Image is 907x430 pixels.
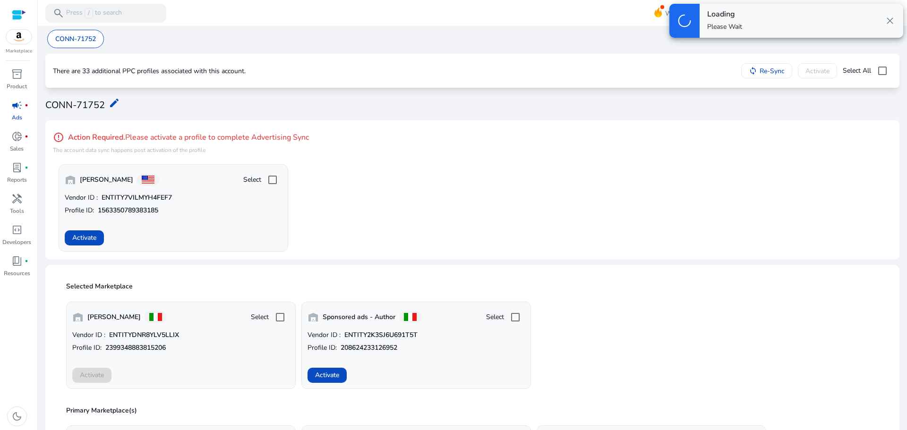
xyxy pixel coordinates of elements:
[11,193,23,204] span: handyman
[109,330,179,340] b: ENTITYDNR8YLV5LLIX
[12,113,22,122] p: Ads
[72,233,96,243] span: Activate
[741,63,792,78] button: Re-Sync
[11,162,23,173] span: lab_profile
[7,176,27,184] p: Reports
[7,82,27,91] p: Product
[707,22,742,32] p: Please Wait
[11,100,23,111] span: campaign
[25,259,28,263] span: fiber_manual_record
[55,34,96,44] p: CONN-71752
[80,175,133,185] b: [PERSON_NAME]
[11,131,23,142] span: donut_small
[749,67,757,75] mat-icon: sync
[65,193,98,202] span: Vendor ID :
[102,193,172,202] b: ENTITY7VILMYH4FEF7
[843,66,871,76] span: Select All
[66,8,122,18] p: Press to search
[65,206,94,215] span: Profile ID:
[243,175,261,185] span: Select
[344,330,418,340] b: ENTITY2K3SJ6U691T5T
[72,330,105,340] span: Vendor ID :
[308,330,341,340] span: Vendor ID :
[665,5,702,22] span: What's New
[53,132,64,143] mat-icon: error_outline
[676,12,693,29] span: progress_activity
[53,132,309,143] h4: Please activate a profile to complete Advertising Sync
[53,67,246,76] p: There are 33 additional PPC profiles associated with this account.
[10,207,24,215] p: Tools
[98,206,158,215] b: 1563350789383185
[884,15,896,26] span: close
[65,230,104,245] button: Activate
[109,97,120,109] mat-icon: edit
[2,238,31,246] p: Developers
[25,103,28,107] span: fiber_manual_record
[760,66,785,76] span: Re-Sync
[4,269,30,278] p: Resources
[87,312,141,322] b: [PERSON_NAME]
[53,8,64,19] span: search
[105,343,166,353] b: 2399348883815206
[251,312,269,322] span: Select
[11,68,23,80] span: inventory_2
[308,368,347,383] button: Activate
[25,135,28,138] span: fiber_manual_record
[308,312,319,323] span: warehouse
[323,312,395,322] b: Sponsored ads - Author
[308,343,337,353] span: Profile ID:
[85,8,93,18] span: /
[315,370,339,380] span: Activate
[25,166,28,169] span: fiber_manual_record
[11,255,23,267] span: book_4
[68,133,125,142] b: Action Required.
[10,144,24,153] p: Sales
[72,312,84,323] span: warehouse
[11,224,23,236] span: code_blocks
[341,343,397,353] b: 208624233126952
[65,174,76,185] span: warehouse
[11,411,23,422] span: dark_mode
[66,406,884,415] p: Primary Marketplace(s)
[6,48,32,55] p: Marketplace
[72,343,102,353] span: Profile ID:
[45,100,105,111] h3: CONN-71752
[707,10,742,19] h4: Loading
[53,146,309,154] p: The account data sync happens post activation of the profile
[6,30,32,44] img: amazon.svg
[486,312,504,322] span: Select
[66,282,884,291] p: Selected Marketplace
